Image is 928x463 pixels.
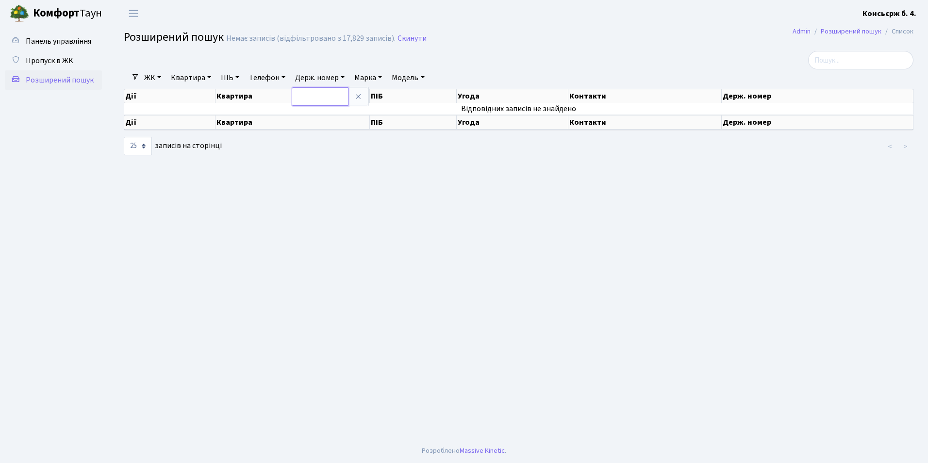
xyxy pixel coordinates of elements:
[245,69,289,86] a: Телефон
[124,137,222,155] label: записів на сторінці
[217,69,243,86] a: ПІБ
[215,115,370,130] th: Квартира
[33,5,80,21] b: Комфорт
[124,29,224,46] span: Розширений пошук
[793,26,811,36] a: Admin
[778,21,928,42] nav: breadcrumb
[5,51,102,70] a: Пропуск в ЖК
[5,32,102,51] a: Панель управління
[460,446,505,456] a: Massive Kinetic
[808,51,913,69] input: Пошук...
[291,69,348,86] a: Держ. номер
[33,5,102,22] span: Таун
[26,75,94,85] span: Розширений пошук
[398,34,427,43] a: Скинути
[568,89,722,103] th: Контакти
[167,69,215,86] a: Квартира
[124,115,215,130] th: Дії
[457,115,568,130] th: Угода
[10,4,29,23] img: logo.png
[121,5,146,21] button: Переключити навігацію
[140,69,165,86] a: ЖК
[370,89,457,103] th: ПІБ
[568,115,722,130] th: Контакти
[388,69,428,86] a: Модель
[821,26,881,36] a: Розширений пошук
[26,55,73,66] span: Пропуск в ЖК
[350,69,386,86] a: Марка
[881,26,913,37] li: Список
[124,103,913,115] td: Відповідних записів не знайдено
[5,70,102,90] a: Розширений пошук
[215,89,370,103] th: Квартира
[722,115,913,130] th: Держ. номер
[124,89,215,103] th: Дії
[722,89,913,103] th: Держ. номер
[124,137,152,155] select: записів на сторінці
[370,115,457,130] th: ПІБ
[26,36,91,47] span: Панель управління
[457,89,568,103] th: Угода
[862,8,916,19] a: Консьєрж б. 4.
[422,446,506,456] div: Розроблено .
[226,34,396,43] div: Немає записів (відфільтровано з 17,829 записів).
